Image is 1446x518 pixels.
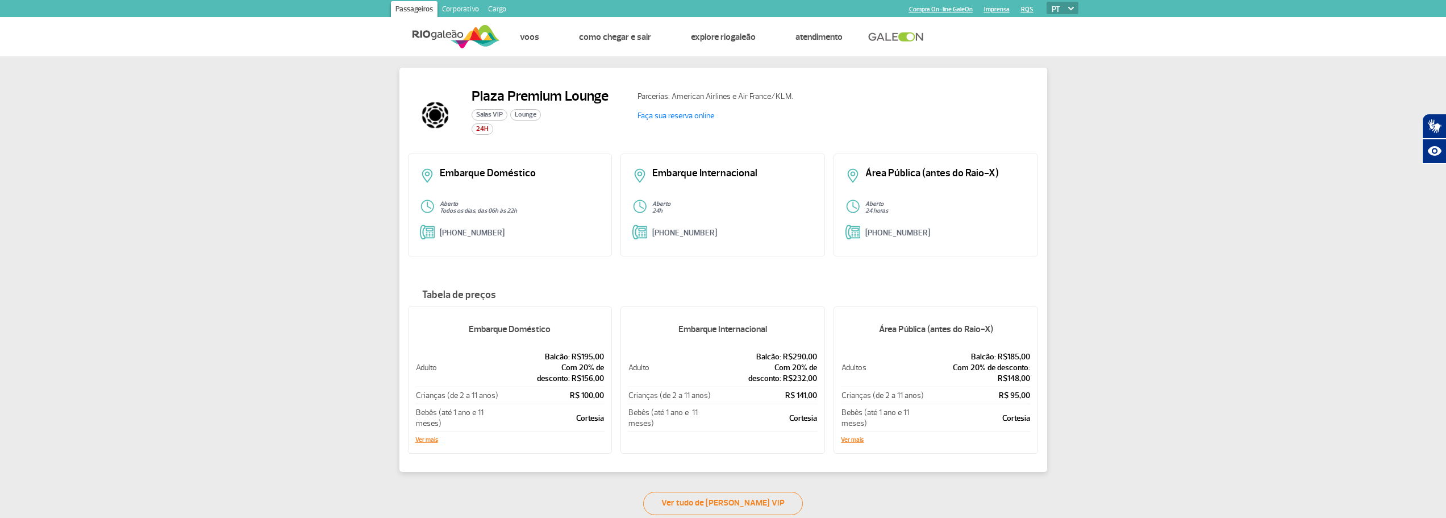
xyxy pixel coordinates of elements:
p: Balcão: R$185,00 [927,351,1030,362]
p: R$ 100,00 [501,390,605,401]
span: Lounge [510,109,541,121]
h5: Embarque Doméstico [415,314,605,344]
h5: Embarque Internacional [628,314,818,344]
a: Explore RIOgaleão [691,31,756,43]
button: Ver mais [415,437,438,444]
p: Balcão: R$195,00 [501,351,605,362]
p: Bebês (até 1 ano e 11 meses) [628,407,711,429]
p: Com 20% de desconto: R$148,00 [927,362,1030,384]
p: R$ 141,00 [713,390,817,401]
a: Como chegar e sair [579,31,651,43]
h5: Área Pública (antes do Raio-X) [841,314,1031,344]
p: Com 20% de desconto: R$156,00 [501,362,605,384]
button: Abrir recursos assistivos. [1422,139,1446,164]
p: Bebês (até 1 ano e 11 meses) [416,407,499,429]
a: [PHONE_NUMBER] [440,228,505,238]
p: Cortesia [713,413,817,424]
p: Bebês (até 1 ano e 11 meses) [841,407,926,429]
p: Todos os dias, das 06h às 22h [440,208,601,214]
a: Atendimento [795,31,843,43]
p: Adulto [628,362,711,373]
a: [PHONE_NUMBER] [865,228,930,238]
strong: Aberto [652,200,670,208]
a: Compra On-line GaleOn [909,6,973,13]
a: Ver tudo de [PERSON_NAME] VIP [643,492,803,515]
p: Crianças (de 2 a 11 anos) [628,390,711,401]
button: Abrir tradutor de língua de sinais. [1422,114,1446,139]
h4: Tabela de preços [408,289,1039,301]
a: Cargo [484,1,511,19]
p: Balcão: R$290,00 [713,351,817,362]
p: Área Pública (antes do Raio-X) [865,168,1026,179]
p: Adultos [841,362,926,373]
p: 24 horas [865,208,1026,214]
a: Corporativo [437,1,484,19]
h2: Plaza Premium Lounge [472,88,609,105]
a: Faça sua reserva online [637,111,714,121]
span: Salas VIP [472,109,507,121]
p: Com 20% de desconto: R$232,00 [713,362,817,384]
a: [PHONE_NUMBER] [652,228,717,238]
button: Ver mais [841,437,864,444]
p: Cortesia [501,413,605,424]
p: R$ 95,00 [927,390,1030,401]
p: Embarque Doméstico [440,168,601,179]
p: Adulto [416,362,499,373]
strong: Aberto [440,200,458,208]
p: Crianças (de 2 a 11 anos) [841,390,926,401]
div: Plugin de acessibilidade da Hand Talk. [1422,114,1446,164]
a: Voos [520,31,539,43]
strong: Aberto [865,200,884,208]
p: Cortesia [927,413,1030,424]
img: plaza-vip-logo.png [408,88,462,142]
p: Embarque Internacional [652,168,813,179]
span: 24H [472,123,493,135]
p: 24h [652,208,813,214]
a: Imprensa [984,6,1010,13]
p: Crianças (de 2 a 11 anos) [416,390,499,401]
a: Passageiros [391,1,437,19]
a: RQS [1021,6,1034,13]
p: Parcerias: American Airlines e Air France/KLM. [637,90,842,102]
